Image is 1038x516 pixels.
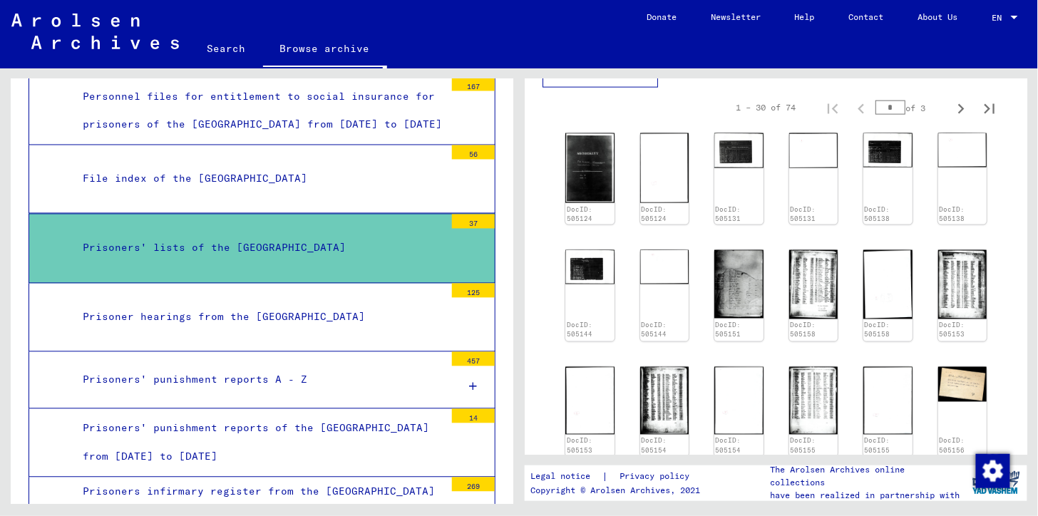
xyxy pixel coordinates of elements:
[938,367,987,402] img: 001.jpg
[263,31,387,68] a: Browse archive
[452,478,495,492] div: 269
[640,250,689,284] img: 002.jpg
[714,250,764,318] img: 001.jpg
[72,165,445,193] div: File index of the [GEOGRAPHIC_DATA]
[771,463,965,489] p: The Arolsen Archives online collections
[716,205,741,223] a: DocID: 505131
[530,469,706,484] div: |
[938,250,987,319] img: 001.jpg
[789,133,838,167] img: 002.jpg
[641,437,667,455] a: DocID: 505154
[452,409,495,423] div: 14
[790,205,816,223] a: DocID: 505131
[72,304,445,331] div: Prisoner hearings from the [GEOGRAPHIC_DATA]
[790,437,816,455] a: DocID: 505155
[716,437,741,455] a: DocID: 505154
[530,484,706,497] p: Copyright © Arolsen Archives, 2021
[641,205,667,223] a: DocID: 505124
[452,145,495,160] div: 56
[714,133,764,167] img: 001.jpg
[565,367,615,435] img: 002.jpg
[947,93,975,122] button: Next page
[875,101,947,115] div: of 3
[567,205,592,223] a: DocID: 505124
[736,101,796,114] div: 1 – 30 of 74
[565,133,615,203] img: 001.jpg
[72,366,445,394] div: Prisoners' punishment reports A - Z
[640,133,689,203] img: 002.jpg
[452,352,495,366] div: 457
[567,321,592,339] a: DocID: 505144
[640,367,689,435] img: 001.jpg
[11,14,179,49] img: Arolsen_neg.svg
[865,437,890,455] a: DocID: 505155
[865,205,890,223] a: DocID: 505138
[975,93,1004,122] button: Last page
[530,469,602,484] a: Legal notice
[970,465,1023,500] img: yv_logo.png
[789,367,838,435] img: 001.jpg
[865,321,890,339] a: DocID: 505158
[771,489,965,502] p: have been realized in partnership with
[976,454,1010,488] img: Change consent
[938,133,987,167] img: 002.jpg
[790,321,816,339] a: DocID: 505158
[939,321,965,339] a: DocID: 505153
[863,133,913,167] img: 001.jpg
[72,234,445,262] div: Prisoners' lists of the [GEOGRAPHIC_DATA]
[939,205,965,223] a: DocID: 505138
[863,367,913,435] img: 002.jpg
[863,250,913,319] img: 002.jpg
[992,13,1008,23] span: EN
[452,215,495,229] div: 37
[565,250,615,284] img: 001.jpg
[452,284,495,298] div: 125
[714,367,764,435] img: 002.jpg
[567,437,592,455] a: DocID: 505153
[72,83,445,138] div: Personnel files for entitlement to social insurance for prisoners of the [GEOGRAPHIC_DATA] from [...
[641,321,667,339] a: DocID: 505144
[190,31,263,66] a: Search
[847,93,875,122] button: Previous page
[716,321,741,339] a: DocID: 505151
[608,469,706,484] a: Privacy policy
[72,415,445,470] div: Prisoners' punishment reports of the [GEOGRAPHIC_DATA] from [DATE] to [DATE]
[789,250,838,319] img: 001.jpg
[818,93,847,122] button: First page
[939,437,965,455] a: DocID: 505156
[452,77,495,91] div: 167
